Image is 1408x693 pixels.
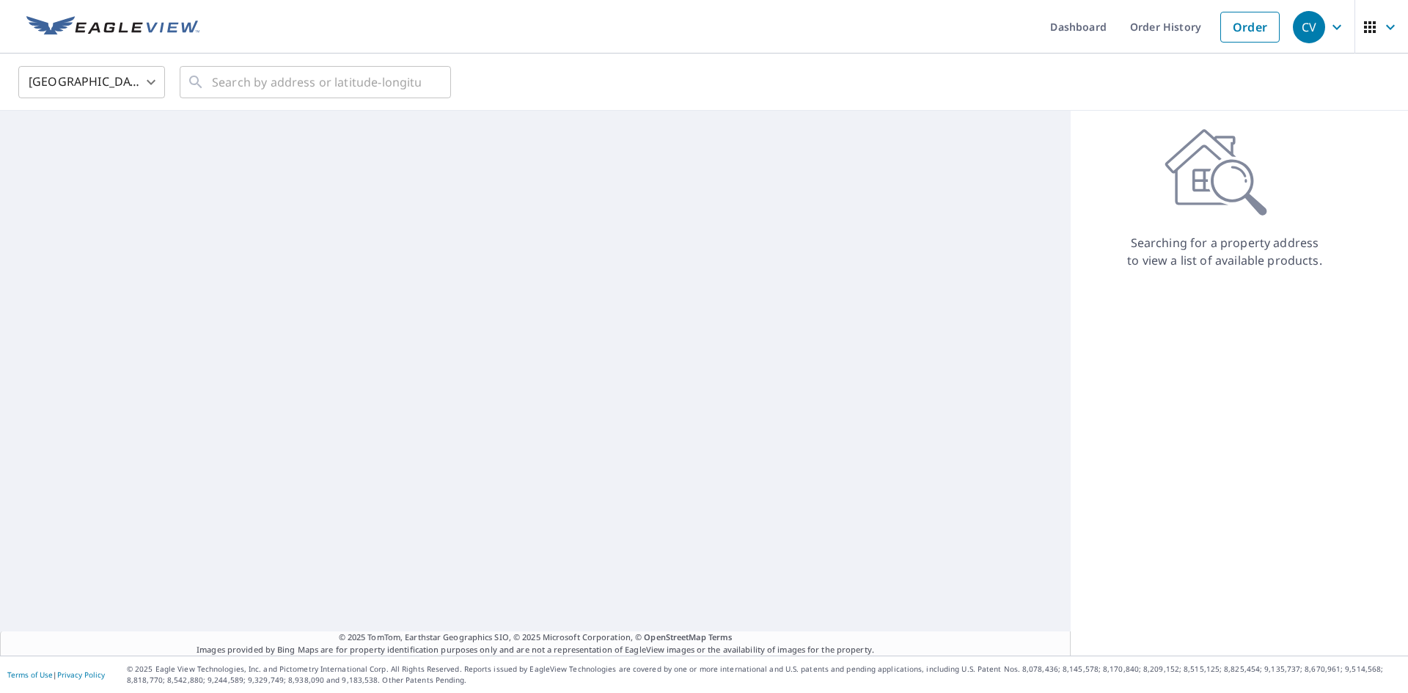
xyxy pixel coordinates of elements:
[708,631,733,642] a: Terms
[18,62,165,103] div: [GEOGRAPHIC_DATA]
[644,631,705,642] a: OpenStreetMap
[212,62,421,103] input: Search by address or latitude-longitude
[57,670,105,680] a: Privacy Policy
[1293,11,1325,43] div: CV
[26,16,199,38] img: EV Logo
[1220,12,1280,43] a: Order
[127,664,1401,686] p: © 2025 Eagle View Technologies, Inc. and Pictometry International Corp. All Rights Reserved. Repo...
[7,670,105,679] p: |
[339,631,733,644] span: © 2025 TomTom, Earthstar Geographics SIO, © 2025 Microsoft Corporation, ©
[7,670,53,680] a: Terms of Use
[1126,234,1323,269] p: Searching for a property address to view a list of available products.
